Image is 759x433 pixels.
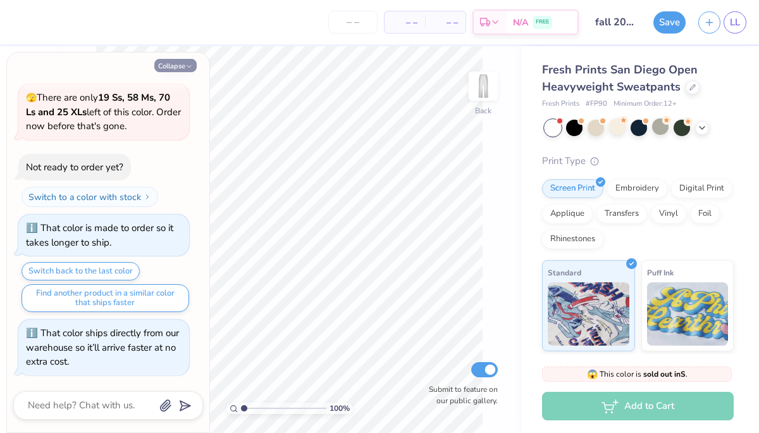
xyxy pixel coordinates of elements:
[422,384,498,406] label: Submit to feature on our public gallery.
[548,282,629,346] img: Standard
[651,204,686,223] div: Vinyl
[330,403,350,414] span: 100 %
[26,91,181,132] span: There are only left of this color. Order now before that's gone.
[536,18,549,27] span: FREE
[587,368,688,380] span: This color is .
[542,230,603,249] div: Rhinestones
[724,11,746,34] a: LL
[22,262,140,280] button: Switch back to the last color
[542,204,593,223] div: Applique
[433,16,458,29] span: – –
[614,99,677,110] span: Minimum Order: 12 +
[328,11,378,34] input: – –
[471,73,496,99] img: Back
[542,154,734,168] div: Print Type
[585,9,647,35] input: Untitled Design
[671,179,732,198] div: Digital Print
[587,368,598,380] span: 😱
[542,99,579,110] span: Fresh Prints
[542,62,698,94] span: Fresh Prints San Diego Open Heavyweight Sweatpants
[144,193,151,201] img: Switch to a color with stock
[730,15,740,30] span: LL
[26,327,179,368] div: That color ships directly from our warehouse so it’ll arrive faster at no extra cost.
[26,222,173,249] div: That color is made to order so it takes longer to ship.
[653,11,686,34] button: Save
[513,16,528,29] span: N/A
[596,204,647,223] div: Transfers
[542,179,603,198] div: Screen Print
[26,91,170,118] strong: 19 Ss, 58 Ms, 70 Ls and 25 XLs
[548,266,581,279] span: Standard
[690,204,720,223] div: Foil
[26,92,37,104] span: 🫣
[643,369,686,379] strong: sold out in S
[22,187,158,207] button: Switch to a color with stock
[154,59,197,72] button: Collapse
[647,282,729,346] img: Puff Ink
[586,99,607,110] span: # FP90
[392,16,417,29] span: – –
[647,266,674,279] span: Puff Ink
[607,179,667,198] div: Embroidery
[26,161,123,173] div: Not ready to order yet?
[475,105,491,116] div: Back
[22,284,189,312] button: Find another product in a similar color that ships faster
